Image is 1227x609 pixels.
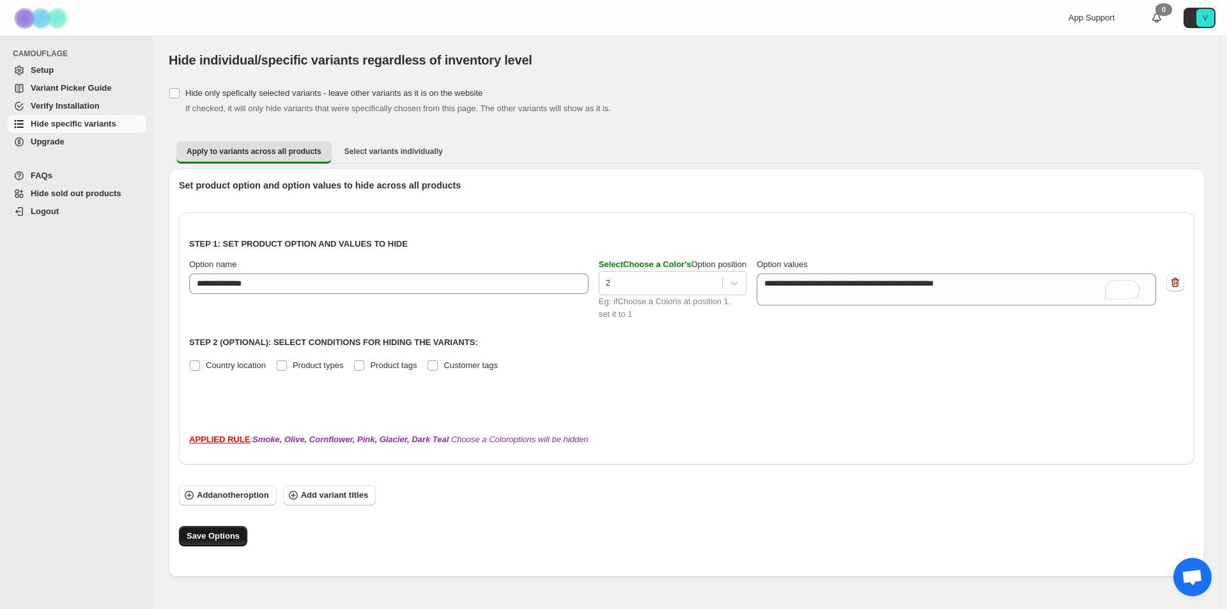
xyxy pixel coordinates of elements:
span: Apply to variants across all products [187,146,321,157]
span: If checked, it will only hide variants that were specifically chosen from this page. The other va... [185,104,611,113]
span: Hide only spefically selected variants - leave other variants as it is on the website [185,88,482,98]
span: Logout [31,206,59,216]
span: Option position [599,259,746,269]
textarea: To enrich screen reader interactions, please activate Accessibility in Grammarly extension settings [757,274,1150,305]
span: Variant Picker Guide [31,83,111,93]
p: Step 1: Set product option and values to hide [189,238,1184,251]
button: Apply to variants across all products [176,141,332,164]
div: 0 [1155,3,1172,16]
span: Country location [206,360,266,370]
span: Hide sold out products [31,189,121,198]
div: Apply to variants across all products [169,169,1205,577]
a: Verify Installation [8,97,146,115]
div: Open chat [1173,558,1212,596]
a: Hide sold out products [8,185,146,203]
span: App Support [1069,13,1115,22]
a: Setup [8,61,146,79]
span: Product types [293,360,344,370]
button: Select variants individually [334,141,453,162]
a: FAQs [8,167,146,185]
p: Set product option and option values to hide across all products [179,179,1194,192]
strong: APPLIED RULE [189,435,250,444]
button: Save Options [179,526,247,546]
text: V [1203,14,1208,22]
span: Option name [189,259,236,269]
a: Upgrade [8,133,146,151]
div: : Choose a Color options will be hidden [189,433,1184,446]
p: Step 2 (Optional): Select conditions for hiding the variants: [189,336,1184,349]
div: Eg: if Choose a Color is at position 1, set it to 1 [599,295,746,321]
span: FAQs [31,171,52,180]
span: Product tags [370,360,417,370]
span: Save Options [187,530,240,543]
span: Verify Installation [31,101,100,111]
span: Option values [757,259,808,269]
span: Select variants individually [344,146,443,157]
span: Hide individual/specific variants regardless of inventory level [169,53,532,67]
button: Avatar with initials V [1184,8,1215,28]
button: Addanotheroption [179,485,277,505]
span: Setup [31,65,54,75]
span: Hide specific variants [31,119,116,128]
span: Select Choose a Color 's [599,259,691,269]
a: Hide specific variants [8,115,146,133]
span: CAMOUFLAGE [13,49,147,59]
span: Avatar with initials V [1196,9,1214,27]
b: Smoke, Olive, Cornflower, Pink, Glacier, Dark Teal [252,435,449,444]
a: Variant Picker Guide [8,79,146,97]
img: Camouflage [10,1,74,36]
span: Add variant titles [301,489,368,502]
span: Upgrade [31,137,65,146]
button: Add variant titles [283,485,376,505]
span: Customer tags [444,360,498,370]
span: Add another option [197,489,269,502]
a: 0 [1150,12,1163,24]
a: Logout [8,203,146,220]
